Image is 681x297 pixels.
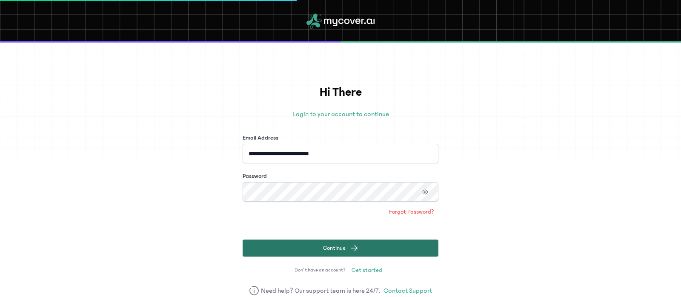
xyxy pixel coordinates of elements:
[352,266,382,274] span: Get started
[243,172,267,180] label: Password
[389,208,434,216] span: Forgot Password?
[243,240,438,257] button: Continue
[243,134,278,142] label: Email Address
[347,263,386,277] a: Get started
[295,267,346,274] span: Don’t have an account?
[243,109,438,119] p: Login to your account to continue
[243,83,438,101] h1: Hi There
[323,244,346,252] span: Continue
[261,286,381,296] span: Need help? Our support team is here 24/7.
[383,286,432,296] a: Contact Support
[385,205,438,219] a: Forgot Password?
